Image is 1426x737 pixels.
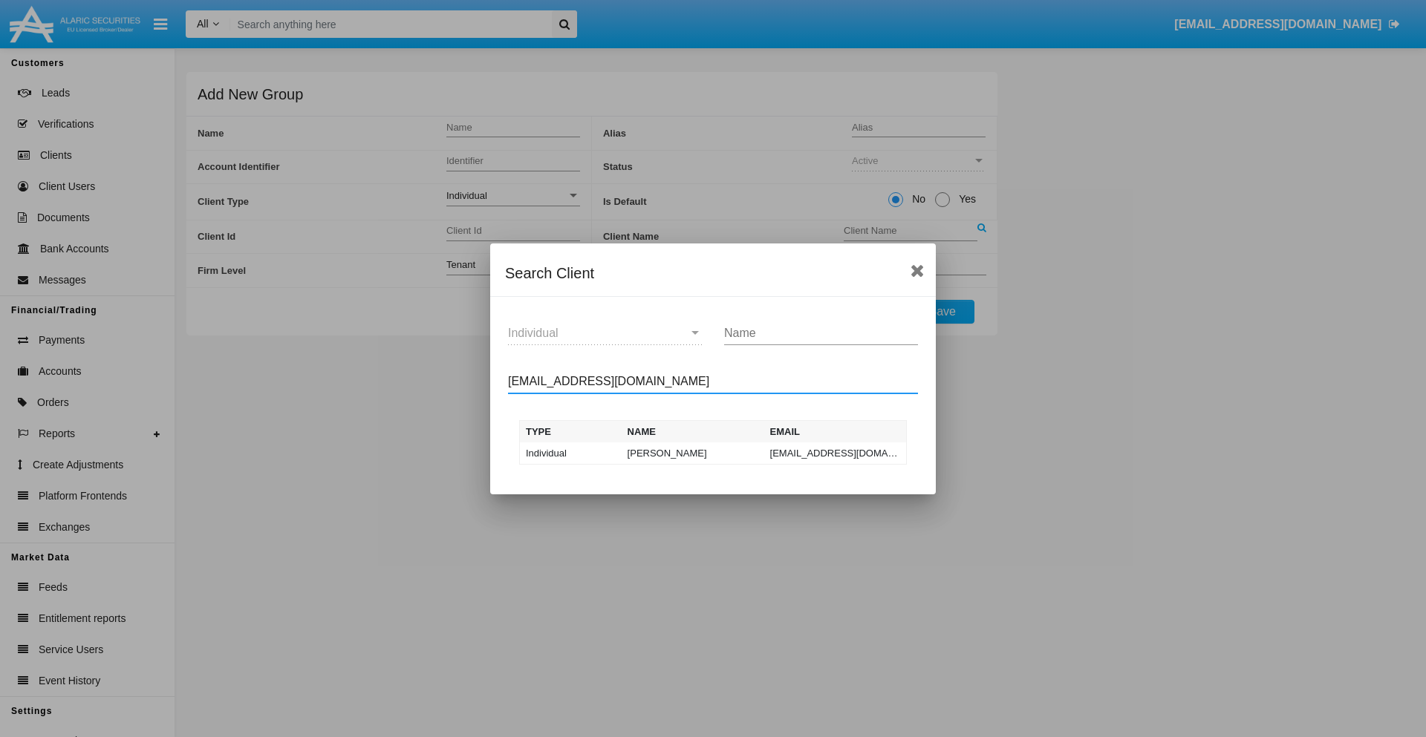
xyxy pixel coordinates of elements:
td: [EMAIL_ADDRESS][DOMAIN_NAME] [764,442,907,465]
th: Name [622,420,764,442]
td: [PERSON_NAME] [622,442,764,465]
div: Search Client [505,261,921,285]
th: Email [764,420,907,442]
td: Individual [520,442,622,465]
th: Type [520,420,622,442]
span: Individual [508,327,559,339]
